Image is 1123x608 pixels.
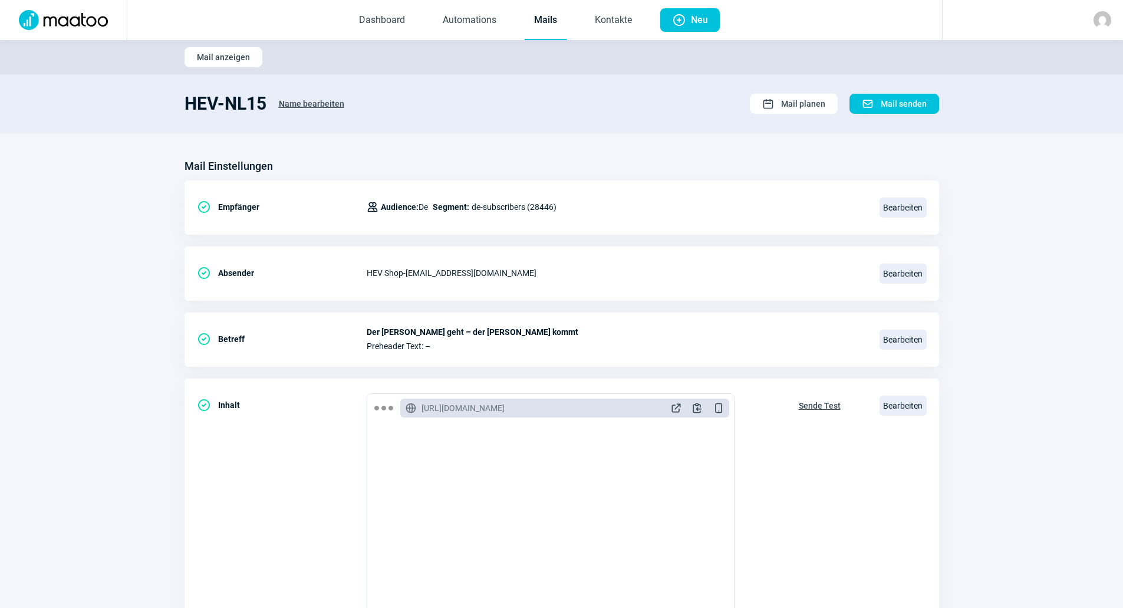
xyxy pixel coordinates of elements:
a: Automations [433,1,506,40]
h1: HEV-NL15 [185,93,266,114]
button: Mail senden [849,94,939,114]
div: Betreff [197,327,367,351]
span: Der [PERSON_NAME] geht – der [PERSON_NAME] kommt [367,327,865,337]
button: Neu [660,8,720,32]
span: [URL][DOMAIN_NAME] [421,402,505,414]
div: Inhalt [197,393,367,417]
div: de-subscribers (28446) [367,195,556,219]
h3: Mail Einstellungen [185,157,273,176]
span: Mail anzeigen [197,48,250,67]
span: Bearbeiten [880,264,927,284]
div: HEV Shop - [EMAIL_ADDRESS][DOMAIN_NAME] [367,261,865,285]
span: Audience: [381,202,419,212]
button: Mail anzeigen [185,47,262,67]
button: Name bearbeiten [266,93,357,114]
span: Bearbeiten [880,330,927,350]
img: Logo [12,10,115,30]
div: Empfänger [197,195,367,219]
span: Name bearbeiten [279,94,344,113]
a: Mails [525,1,567,40]
div: Absender [197,261,367,285]
span: De [381,200,428,214]
img: avatar [1094,11,1111,29]
span: Bearbeiten [880,396,927,416]
span: Mail planen [781,94,825,113]
a: Kontakte [585,1,641,40]
a: Dashboard [350,1,414,40]
button: Mail planen [750,94,838,114]
span: Sende Test [799,396,841,415]
span: Neu [691,8,708,32]
span: Bearbeiten [880,198,927,218]
button: Sende Test [786,393,853,416]
span: Preheader Text: – [367,341,865,351]
span: Mail senden [881,94,927,113]
span: Segment: [433,200,469,214]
